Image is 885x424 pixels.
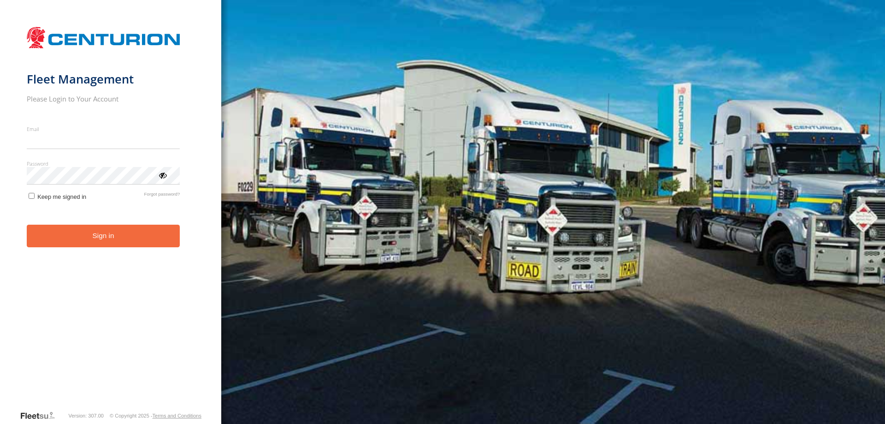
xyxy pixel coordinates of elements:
label: Password [27,160,180,167]
label: Email [27,125,180,132]
a: Terms and Conditions [153,413,201,418]
h1: Fleet Management [27,72,180,87]
div: Version: 307.00 [69,413,104,418]
a: Visit our Website [20,411,62,420]
form: main [27,22,195,410]
h2: Please Login to Your Account [27,94,180,103]
div: © Copyright 2025 - [110,413,201,418]
button: Sign in [27,225,180,247]
input: Keep me signed in [29,193,35,199]
a: Forgot password? [144,191,180,200]
img: Centurion Transport [27,26,180,49]
span: Keep me signed in [37,193,86,200]
div: ViewPassword [158,170,167,179]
